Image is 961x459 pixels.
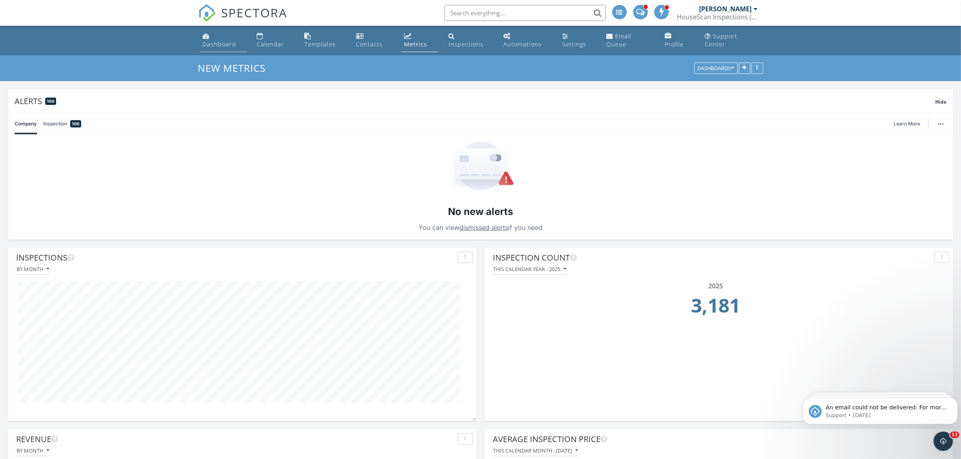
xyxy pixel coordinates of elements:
a: Learn More [894,120,925,128]
div: Calendar [257,40,284,48]
p: You can view if you need [419,222,542,233]
div: Revenue [16,433,454,445]
button: This calendar month - [DATE] [493,445,578,456]
div: Dashboard [203,40,237,48]
div: Support Center [705,32,737,48]
a: Company Profile [662,29,695,52]
div: Profile [665,40,684,48]
span: SPECTORA [222,4,288,21]
div: Automations [503,40,542,48]
h2: No new alerts [448,205,513,219]
div: Inspection Count [493,252,931,264]
a: SPECTORA [198,11,288,28]
a: Support Center [701,29,761,52]
a: New Metrics [198,61,273,75]
button: Dashboards [694,63,738,74]
a: Settings [559,29,597,52]
div: Contacts [356,40,383,48]
div: Settings [562,40,586,48]
div: HouseScan Inspections (HOME) [677,13,758,21]
div: This calendar year - 2025 [493,266,566,272]
div: [PERSON_NAME] [699,5,752,13]
iframe: Intercom live chat [934,432,953,451]
div: Email Queue [607,32,632,48]
a: Metrics [401,29,439,52]
div: Average Inspection Price [493,433,931,445]
button: This calendar year - 2025 [493,264,567,275]
div: This calendar month - [DATE] [493,448,578,453]
div: Alerts [15,96,935,106]
a: Inspection [43,113,81,134]
div: 2025 [495,281,936,291]
button: By month [16,445,50,456]
div: Templates [304,40,336,48]
span: 11 [950,432,959,438]
span: 166 [72,120,80,128]
div: Metrics [404,40,427,48]
a: Contacts [353,29,394,52]
button: By month [16,264,50,275]
a: Automations (Advanced) [500,29,553,52]
a: Calendar [253,29,295,52]
div: Inspections [448,40,484,48]
span: 166 [47,98,54,104]
a: Company [15,113,37,134]
div: Dashboards [698,66,734,71]
div: Inspections [16,252,454,264]
img: Empty State [447,142,514,192]
img: ellipsis-632cfdd7c38ec3a7d453.svg [938,123,944,125]
td: 3181 [495,291,936,325]
div: By month [17,266,49,272]
img: The Best Home Inspection Software - Spectora [198,4,216,22]
a: Dashboard [200,29,247,52]
a: Templates [301,29,347,52]
a: dismissed alerts [459,223,508,232]
a: Inspections [445,29,494,52]
input: Search everything... [444,5,606,21]
iframe: Intercom notifications message [800,381,961,437]
span: Hide [935,98,946,105]
a: Email Queue [603,29,655,52]
div: By month [17,448,49,453]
